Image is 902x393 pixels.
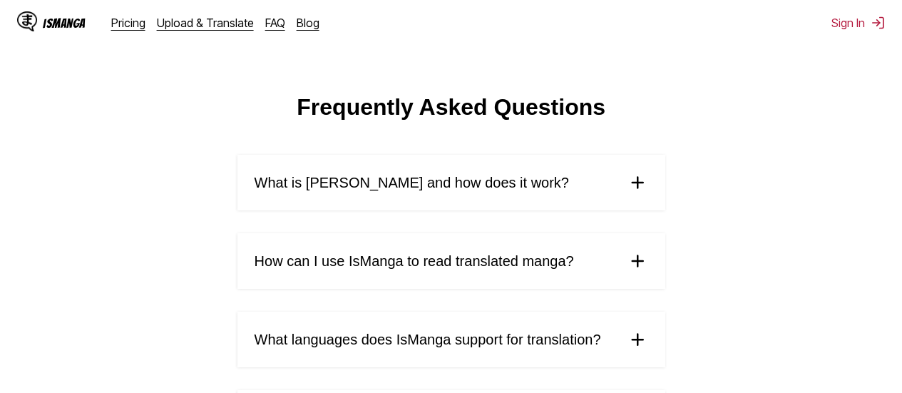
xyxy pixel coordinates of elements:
a: Pricing [111,16,145,30]
summary: What languages does IsManga support for translation? [237,312,665,367]
span: What is [PERSON_NAME] and how does it work? [255,175,569,191]
button: Sign In [831,16,885,30]
span: What languages does IsManga support for translation? [255,332,601,348]
h1: Frequently Asked Questions [297,94,605,121]
a: FAQ [265,16,285,30]
a: Upload & Translate [157,16,254,30]
div: IsManga [43,16,86,30]
img: IsManga Logo [17,11,37,31]
img: plus [627,329,648,350]
span: How can I use IsManga to read translated manga? [255,253,574,270]
img: plus [627,172,648,193]
a: IsManga LogoIsManga [17,11,111,34]
a: Blog [297,16,319,30]
img: plus [627,250,648,272]
summary: What is [PERSON_NAME] and how does it work? [237,155,665,210]
summary: How can I use IsManga to read translated manga? [237,233,665,289]
img: Sign out [871,16,885,30]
